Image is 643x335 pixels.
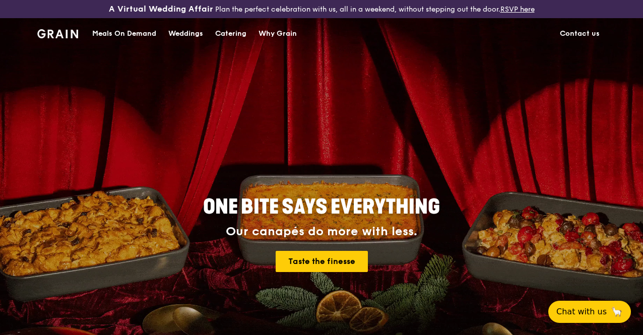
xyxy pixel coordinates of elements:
[37,18,78,48] a: GrainGrain
[162,19,209,49] a: Weddings
[203,195,440,219] span: ONE BITE SAYS EVERYTHING
[107,4,536,14] div: Plan the perfect celebration with us, all in a weekend, without stepping out the door.
[556,306,607,318] span: Chat with us
[252,19,303,49] a: Why Grain
[140,225,503,239] div: Our canapés do more with less.
[215,19,246,49] div: Catering
[92,19,156,49] div: Meals On Demand
[500,5,535,14] a: RSVP here
[554,19,606,49] a: Contact us
[109,4,213,14] h3: A Virtual Wedding Affair
[37,29,78,38] img: Grain
[259,19,297,49] div: Why Grain
[168,19,203,49] div: Weddings
[276,251,368,272] a: Taste the finesse
[209,19,252,49] a: Catering
[611,306,623,318] span: 🦙
[548,301,631,323] button: Chat with us🦙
